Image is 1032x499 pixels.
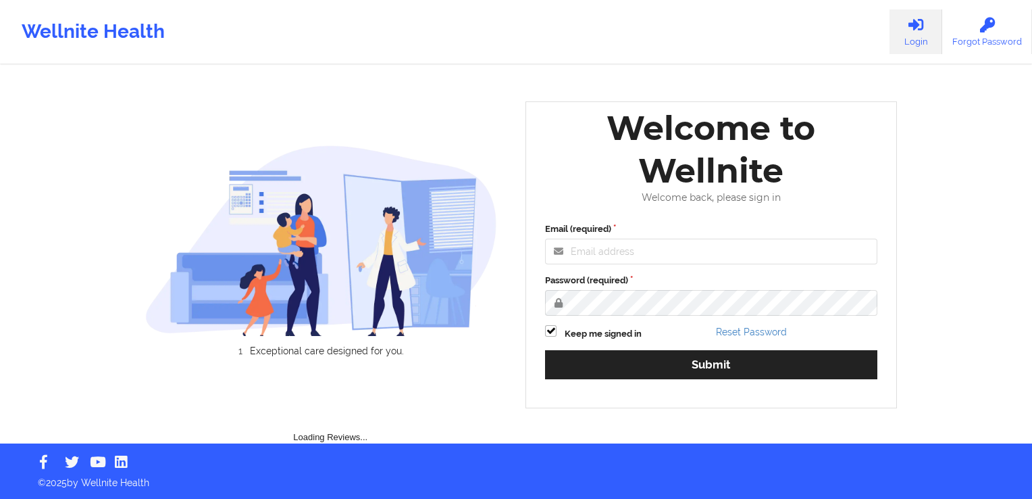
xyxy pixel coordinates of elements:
[716,327,787,337] a: Reset Password
[889,9,942,54] a: Login
[536,107,887,192] div: Welcome to Wellnite
[28,467,1004,490] p: © 2025 by Wellnite Health
[145,145,498,336] img: wellnite-auth-hero_200.c722682e.png
[565,327,642,341] label: Keep me signed in
[545,350,877,379] button: Submit
[145,379,517,444] div: Loading Reviews...
[942,9,1032,54] a: Forgot Password
[545,239,877,264] input: Email address
[545,274,877,287] label: Password (required)
[545,222,877,236] label: Email (required)
[157,346,497,356] li: Exceptional care designed for you.
[536,192,887,204] div: Welcome back, please sign in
